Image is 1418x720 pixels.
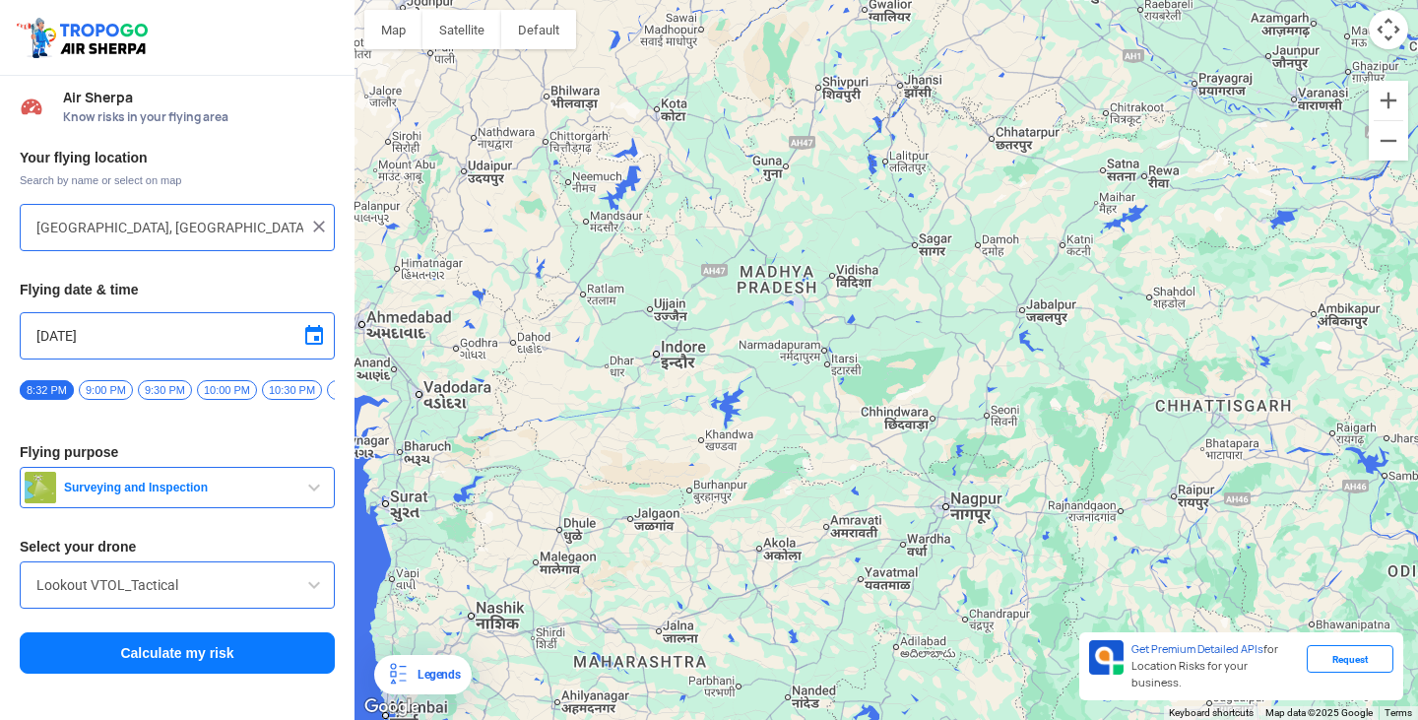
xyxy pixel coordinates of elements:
[79,380,133,400] span: 9:00 PM
[138,380,192,400] span: 9:30 PM
[20,467,335,508] button: Surveying and Inspection
[20,283,335,296] h3: Flying date & time
[1385,707,1412,718] a: Terms
[63,109,335,125] span: Know risks in your flying area
[1307,645,1393,673] div: Request
[20,380,74,400] span: 8:32 PM
[197,380,257,400] span: 10:00 PM
[56,480,302,495] span: Surveying and Inspection
[327,380,387,400] span: 11:00 PM
[1369,121,1408,161] button: Zoom out
[1265,707,1373,718] span: Map data ©2025 Google
[20,540,335,554] h3: Select your drone
[309,217,329,236] img: ic_close.png
[1369,10,1408,49] button: Map camera controls
[36,324,318,348] input: Select Date
[20,445,335,459] h3: Flying purpose
[422,10,501,49] button: Show satellite imagery
[15,15,155,60] img: ic_tgdronemaps.svg
[20,632,335,674] button: Calculate my risk
[359,694,424,720] img: Google
[25,472,56,503] img: survey.png
[386,663,410,687] img: Legends
[36,573,318,597] input: Search by name or Brand
[1369,81,1408,120] button: Zoom in
[20,151,335,164] h3: Your flying location
[262,380,322,400] span: 10:30 PM
[1169,706,1254,720] button: Keyboard shortcuts
[1124,640,1307,692] div: for Location Risks for your business.
[20,95,43,118] img: Risk Scores
[1131,642,1263,656] span: Get Premium Detailed APIs
[410,663,460,687] div: Legends
[20,172,335,188] span: Search by name or select on map
[36,216,303,239] input: Search your flying location
[359,694,424,720] a: Open this area in Google Maps (opens a new window)
[364,10,422,49] button: Show street map
[1089,640,1124,675] img: Premium APIs
[63,90,335,105] span: Air Sherpa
